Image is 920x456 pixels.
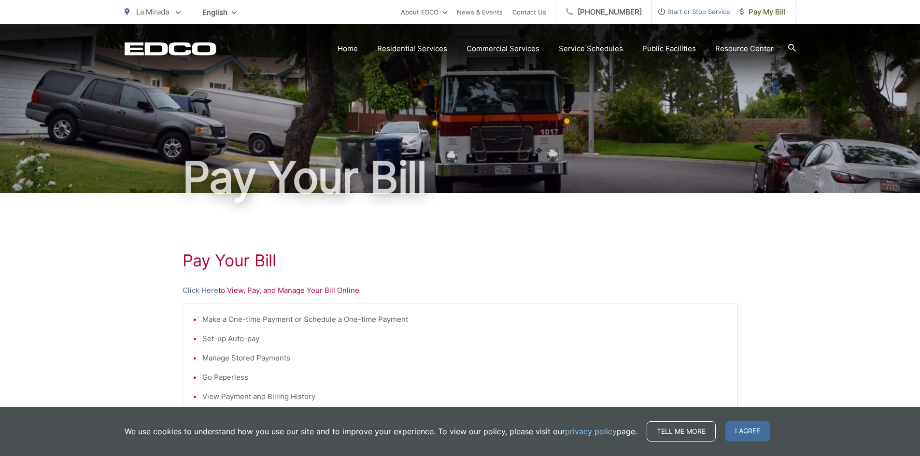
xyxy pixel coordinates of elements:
[725,421,770,442] span: I agree
[125,153,796,202] h1: Pay Your Bill
[467,43,539,55] a: Commercial Services
[565,426,617,437] a: privacy policy
[125,42,216,55] a: EDCD logo. Return to the homepage.
[202,391,728,402] li: View Payment and Billing History
[183,251,738,270] h1: Pay Your Bill
[338,43,358,55] a: Home
[512,6,546,18] a: Contact Us
[202,314,728,325] li: Make a One-time Payment or Schedule a One-time Payment
[183,285,738,296] p: to View, Pay, and Manage Your Bill Online
[136,7,169,16] span: La Mirada
[183,285,218,296] a: Click Here
[647,421,716,442] a: Tell me more
[125,426,637,437] p: We use cookies to understand how you use our site and to improve your experience. To view our pol...
[195,4,244,21] span: English
[202,352,728,364] li: Manage Stored Payments
[401,6,447,18] a: About EDCO
[202,372,728,383] li: Go Paperless
[642,43,696,55] a: Public Facilities
[559,43,623,55] a: Service Schedules
[457,6,503,18] a: News & Events
[740,6,786,18] span: Pay My Bill
[715,43,774,55] a: Resource Center
[202,333,728,345] li: Set-up Auto-pay
[377,43,447,55] a: Residential Services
